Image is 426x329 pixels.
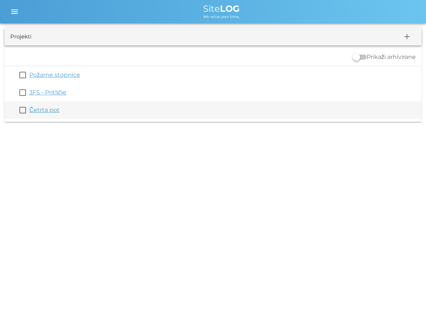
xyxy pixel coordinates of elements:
[10,7,19,16] i: menu
[18,88,27,97] button: check_box_outline_blank
[321,250,426,329] div: Pripomoček za klepet
[220,3,240,14] b: LOG
[367,53,416,61] label: Prikaži arhivirane
[10,33,31,41] div: Projekti
[29,71,80,78] a: Požarne stopnice
[203,14,240,19] span: We value your time.
[203,3,240,14] span: Site
[403,32,411,41] i: add
[321,250,426,329] iframe: Chat Widget
[18,71,27,79] button: check_box_outline_blank
[29,89,66,96] a: 3FS - Pritličje
[18,106,27,115] button: check_box_outline_blank
[29,106,60,113] a: Četrta pot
